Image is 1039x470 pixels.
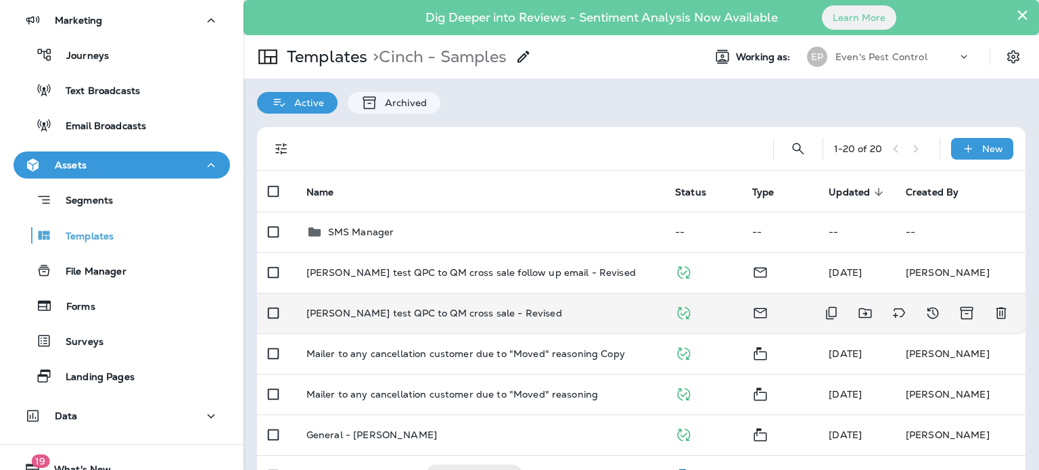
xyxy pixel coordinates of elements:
[306,429,437,440] p: General - [PERSON_NAME]
[367,47,507,67] p: Cinch - Samples
[53,50,109,63] p: Journeys
[919,300,946,327] button: View Changelog
[378,97,427,108] p: Archived
[829,429,862,441] span: Frank Carreno
[953,300,981,327] button: Archive
[14,76,230,104] button: Text Broadcasts
[52,120,146,133] p: Email Broadcasts
[818,300,845,327] button: Duplicate
[14,402,230,429] button: Data
[895,212,1025,252] td: --
[829,348,862,360] span: Frank Carreno
[885,300,913,327] button: Add tags
[287,97,324,108] p: Active
[386,16,817,20] p: Dig Deeper into Reviews - Sentiment Analysis Now Available
[52,336,103,349] p: Surveys
[895,415,1025,455] td: [PERSON_NAME]
[852,300,879,327] button: Move to folder
[895,252,1025,293] td: [PERSON_NAME]
[52,266,126,279] p: File Manager
[752,306,768,318] span: Email
[906,186,976,198] span: Created By
[807,47,827,67] div: EP
[14,327,230,355] button: Surveys
[55,160,87,170] p: Assets
[306,267,636,278] p: [PERSON_NAME] test QPC to QM cross sale follow up email - Revised
[829,186,887,198] span: Updated
[752,186,792,198] span: Type
[306,348,625,359] p: Mailer to any cancellation customer due to "Moved" reasoning Copy
[53,301,95,314] p: Forms
[664,212,741,252] td: --
[675,346,692,358] span: Published
[1016,4,1029,26] button: Close
[818,212,895,252] td: --
[822,5,896,30] button: Learn More
[752,346,768,358] span: Mailer
[982,143,1003,154] p: New
[752,265,768,277] span: Email
[14,7,230,34] button: Marketing
[675,186,724,198] span: Status
[752,387,768,399] span: Mailer
[14,151,230,179] button: Assets
[31,454,49,468] span: 19
[14,185,230,214] button: Segments
[55,15,102,26] p: Marketing
[675,306,692,318] span: Published
[52,371,135,384] p: Landing Pages
[14,362,230,390] button: Landing Pages
[741,212,818,252] td: --
[829,388,862,400] span: Frank Carreno
[834,143,882,154] div: 1 - 20 of 20
[829,187,870,198] span: Updated
[988,300,1015,327] button: Delete
[675,387,692,399] span: Published
[14,111,230,139] button: Email Broadcasts
[328,227,394,237] p: SMS Manager
[1001,45,1025,69] button: Settings
[895,374,1025,415] td: [PERSON_NAME]
[675,265,692,277] span: Published
[675,187,706,198] span: Status
[14,41,230,69] button: Journeys
[835,51,927,62] p: Even's Pest Control
[55,410,78,421] p: Data
[306,187,334,198] span: Name
[306,308,562,319] p: [PERSON_NAME] test QPC to QM cross sale - Revised
[785,135,812,162] button: Search Templates
[14,256,230,285] button: File Manager
[752,187,775,198] span: Type
[736,51,793,63] span: Working as:
[52,231,114,243] p: Templates
[675,427,692,440] span: Published
[52,85,140,98] p: Text Broadcasts
[895,333,1025,374] td: [PERSON_NAME]
[306,186,352,198] span: Name
[14,291,230,320] button: Forms
[906,187,959,198] span: Created By
[281,47,367,67] p: Templates
[268,135,295,162] button: Filters
[752,427,768,440] span: Mailer
[52,195,113,208] p: Segments
[829,266,862,279] span: Frank Carreno
[306,389,598,400] p: Mailer to any cancellation customer due to "Moved" reasoning
[14,221,230,250] button: Templates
